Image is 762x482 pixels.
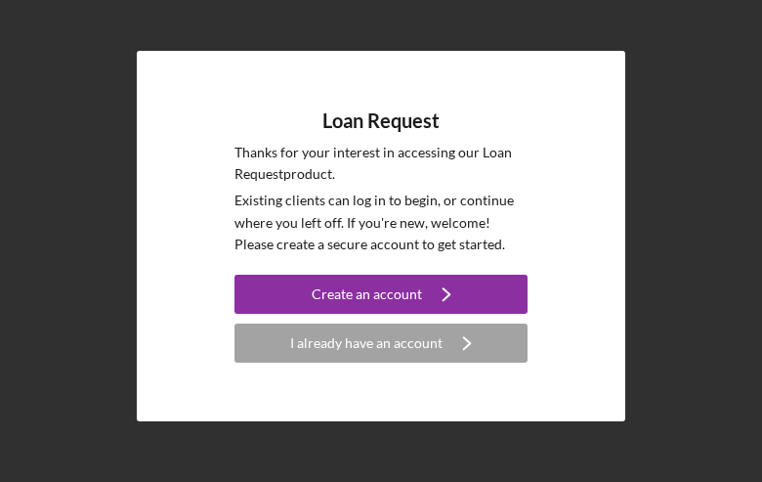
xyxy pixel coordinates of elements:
[322,110,440,132] h4: Loan Request
[234,190,528,255] p: Existing clients can log in to begin, or continue where you left off. If you're new, welcome! Ple...
[312,275,422,314] div: Create an account
[290,324,443,363] div: I already have an account
[234,324,528,363] button: I already have an account
[234,142,528,186] p: Thanks for your interest in accessing our Loan Request product.
[234,275,528,319] a: Create an account
[234,275,528,314] button: Create an account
